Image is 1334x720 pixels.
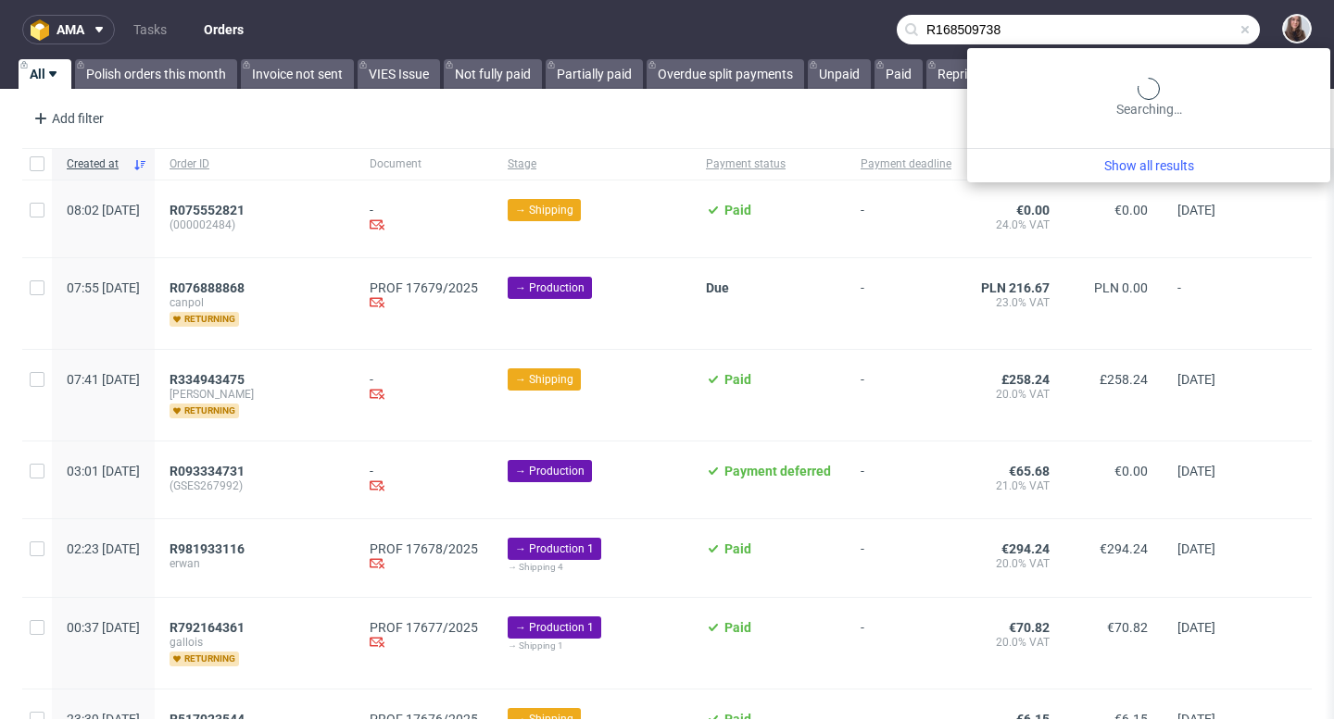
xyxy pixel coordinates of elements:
span: Paid [724,372,751,387]
span: £258.24 [1100,372,1148,387]
span: - [1177,280,1248,327]
a: All [19,59,71,89]
span: PLN 216.67 [981,280,1050,295]
span: Document [370,156,478,172]
span: Order ID [170,156,340,172]
div: - [370,203,478,235]
span: Stage [508,156,676,172]
span: [DATE] [1177,541,1215,556]
button: ama [22,15,115,44]
span: €70.82 [1009,620,1050,635]
span: returning [170,403,239,418]
span: €65.68 [1009,464,1050,478]
span: [DATE] [1177,620,1215,635]
span: 20.0% VAT [981,635,1050,650]
span: (000002484) [170,217,340,232]
div: Add filter [26,104,107,133]
div: - [370,372,478,404]
a: Tasks [122,15,178,44]
span: - [861,280,951,327]
span: R981933116 [170,541,245,556]
span: → Shipping [515,202,573,218]
span: 23.0% VAT [981,295,1050,310]
span: returning [170,652,239,666]
a: Paid [875,59,923,89]
span: €0.00 [1114,203,1148,217]
span: €70.82 [1107,620,1148,635]
span: 20.0% VAT [981,387,1050,402]
a: Polish orders this month [75,59,237,89]
span: - [861,372,951,418]
span: 07:55 [DATE] [67,280,140,295]
span: 21.0% VAT [981,478,1050,493]
span: ama [57,23,84,36]
span: erwan [170,556,340,571]
span: Created at [67,156,125,172]
span: → Production 1 [515,540,594,557]
a: VIES Issue [358,59,440,89]
span: [DATE] [1177,372,1215,387]
a: PROF 17678/2025 [370,541,478,556]
a: Partially paid [546,59,643,89]
span: gallois [170,635,340,650]
span: → Production 1 [515,619,594,636]
span: → Shipping [515,371,573,388]
a: R093334731 [170,464,248,478]
a: R981933116 [170,541,248,556]
span: - [861,620,951,666]
span: PLN 0.00 [1094,280,1148,295]
span: 07:41 [DATE] [67,372,140,387]
span: R334943475 [170,372,245,387]
span: 20.0% VAT [981,556,1050,571]
a: Unpaid [808,59,871,89]
a: Invoice not sent [241,59,354,89]
span: 03:01 [DATE] [67,464,140,478]
img: Sandra Beśka [1284,16,1310,42]
span: - [861,541,951,575]
span: - [861,203,951,235]
span: Paid [724,620,751,635]
div: → Shipping 4 [508,560,676,575]
a: Not fully paid [444,59,542,89]
span: [PERSON_NAME] [170,387,340,402]
a: Overdue split payments [647,59,804,89]
span: R076888868 [170,280,245,295]
a: R792164361 [170,620,248,635]
div: → Shipping 1 [508,639,676,653]
div: Searching… [975,78,1323,118]
span: £258.24 [1001,372,1050,387]
div: - [370,464,478,496]
a: R076888868 [170,280,248,295]
span: R075552821 [170,203,245,217]
img: logo [31,19,57,41]
span: returning [170,312,239,327]
a: Show all results [975,156,1323,175]
a: R075552821 [170,203,248,217]
span: (GSES267992) [170,478,340,493]
span: Payment deferred [724,464,831,478]
span: €0.00 [1114,464,1148,478]
a: PROF 17677/2025 [370,620,478,635]
span: Due [706,280,729,295]
span: 24.0% VAT [981,217,1050,232]
span: €294.24 [1100,541,1148,556]
span: → Production [515,279,585,296]
span: - [861,464,951,496]
span: Paid [724,541,751,556]
span: R792164361 [170,620,245,635]
span: canpol [170,295,340,310]
a: Reprint [926,59,990,89]
span: [DATE] [1177,464,1215,478]
span: Paid [724,203,751,217]
span: 00:37 [DATE] [67,620,140,635]
span: Payment status [706,156,831,172]
span: 02:23 [DATE] [67,541,140,556]
span: R093334731 [170,464,245,478]
span: 08:02 [DATE] [67,203,140,217]
a: R334943475 [170,372,248,387]
a: Orders [193,15,255,44]
span: → Production [515,463,585,479]
span: €0.00 [1016,203,1050,217]
span: €294.24 [1001,541,1050,556]
a: PROF 17679/2025 [370,280,478,295]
